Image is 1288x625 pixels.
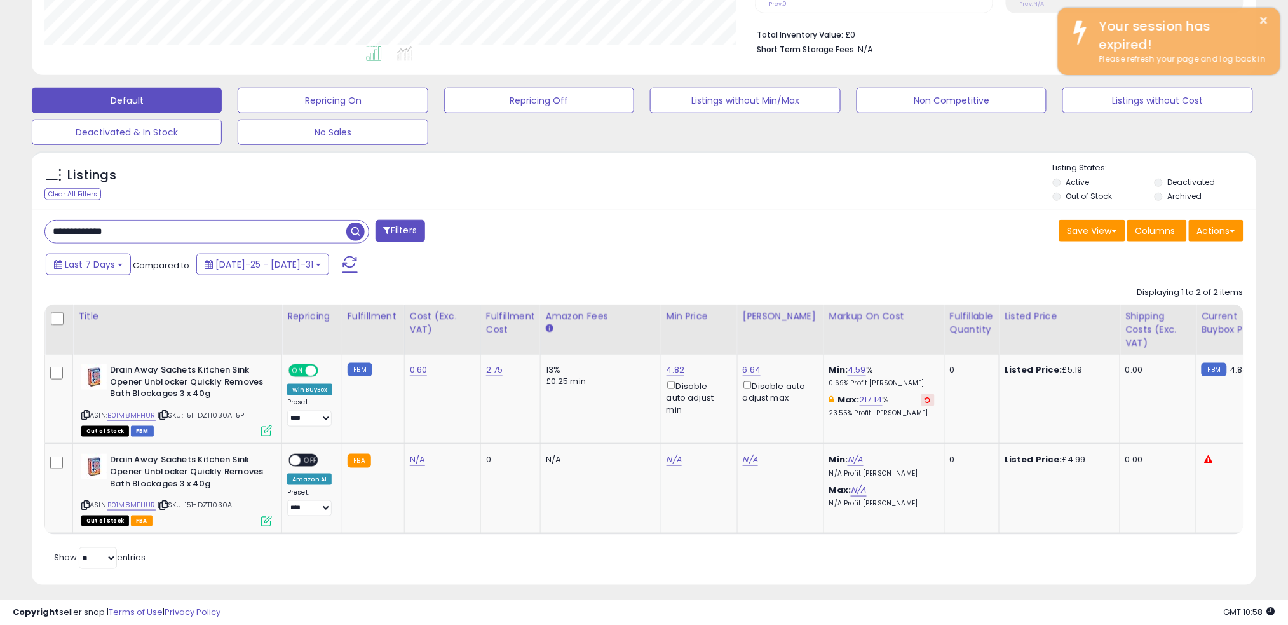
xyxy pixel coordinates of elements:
a: Terms of Use [109,606,163,618]
button: Actions [1189,220,1244,242]
div: Disable auto adjust max [743,379,814,404]
p: 0.69% Profit [PERSON_NAME] [829,379,935,388]
b: Listed Price: [1005,453,1062,465]
li: £0 [757,26,1234,41]
label: Deactivated [1167,177,1215,188]
div: 0 [486,454,531,465]
div: 13% [546,364,651,376]
span: [DATE]-25 - [DATE]-31 [215,258,313,271]
p: 23.55% Profit [PERSON_NAME] [829,409,935,418]
span: Show: entries [54,551,146,563]
button: Non Competitive [857,88,1047,113]
strong: Copyright [13,606,59,618]
span: Last 7 Days [65,258,115,271]
a: 2.75 [486,364,503,376]
div: Fulfillable Quantity [950,310,994,336]
div: Markup on Cost [829,310,939,323]
a: N/A [410,453,425,466]
label: Active [1066,177,1090,188]
button: Repricing Off [444,88,634,113]
div: seller snap | | [13,607,220,619]
div: Shipping Costs (Exc. VAT) [1125,310,1191,350]
div: Preset: [287,488,332,517]
button: Save View [1059,220,1125,242]
b: Total Inventory Value: [757,29,843,40]
div: 0.00 [1125,364,1186,376]
a: N/A [667,453,682,466]
p: Listing States: [1053,162,1256,174]
span: FBM [131,426,154,437]
div: Your session has expired! [1090,17,1271,53]
p: N/A Profit [PERSON_NAME] [829,499,935,508]
button: Repricing On [238,88,428,113]
b: Drain Away Sachets Kitchen Sink Opener Unblocker Quickly Removes Bath Blockages 3 x 40g [110,364,264,403]
div: Fulfillment Cost [486,310,535,336]
button: Default [32,88,222,113]
i: Revert to store-level Max Markup [925,397,931,403]
b: Max: [837,394,860,406]
div: Repricing [287,310,337,323]
span: 2025-08-11 10:58 GMT [1224,606,1275,618]
div: Amazon AI [287,474,332,485]
small: FBM [1202,363,1226,376]
div: Displaying 1 to 2 of 2 items [1137,287,1244,299]
span: N/A [858,43,873,55]
span: FBA [131,516,153,526]
span: All listings that are currently out of stock and unavailable for purchase on Amazon [81,426,129,437]
i: This overrides the store level max markup for this listing [829,395,834,404]
a: N/A [743,453,758,466]
button: No Sales [238,120,428,145]
div: % [829,394,935,418]
div: Amazon Fees [546,310,656,323]
div: N/A [546,454,651,465]
small: Amazon Fees. [546,323,553,334]
label: Archived [1167,191,1202,202]
a: 4.59 [848,364,866,376]
b: Drain Away Sachets Kitchen Sink Opener Unblocker Quickly Removes Bath Blockages 3 x 40g [110,454,264,493]
span: | SKU: 151-DZT1030A-5P [158,410,245,420]
span: 4.84 [1230,364,1249,376]
div: ASIN: [81,364,272,435]
div: £5.19 [1005,364,1110,376]
div: 0 [950,364,989,376]
a: 0.60 [410,364,428,376]
span: | SKU: 151-DZT1030A [158,500,232,510]
div: Please refresh your page and log back in [1090,53,1271,65]
div: Win BuyBox [287,384,332,395]
h5: Listings [67,167,116,184]
div: ASIN: [81,454,272,525]
div: Cost (Exc. VAT) [410,310,475,336]
label: Out of Stock [1066,191,1113,202]
div: Preset: [287,398,332,427]
b: Max: [829,484,851,496]
button: Columns [1127,220,1187,242]
a: Privacy Policy [165,606,220,618]
b: Min: [829,453,848,465]
img: 51+8Grh+VQL._SL40_.jpg [81,454,107,479]
div: Min Price [667,310,732,323]
span: Compared to: [133,259,191,271]
div: 0 [950,454,989,465]
span: OFF [301,455,321,466]
button: [DATE]-25 - [DATE]-31 [196,254,329,275]
span: Columns [1135,224,1176,237]
th: The percentage added to the cost of goods (COGS) that forms the calculator for Min & Max prices. [824,305,944,355]
button: Deactivated & In Stock [32,120,222,145]
button: Filters [376,220,425,242]
a: 4.82 [667,364,685,376]
b: Short Term Storage Fees: [757,44,856,55]
b: Min: [829,364,848,376]
div: Fulfillment [348,310,399,323]
button: Listings without Cost [1062,88,1252,113]
a: N/A [851,484,866,497]
span: ON [290,366,306,376]
a: 6.64 [743,364,761,376]
div: Current Buybox Price [1202,310,1267,336]
div: % [829,364,935,388]
div: £4.99 [1005,454,1110,465]
a: B01M8MFHUR [107,410,156,421]
b: Listed Price: [1005,364,1062,376]
div: 0.00 [1125,454,1186,465]
img: 51+8Grh+VQL._SL40_.jpg [81,364,107,390]
a: B01M8MFHUR [107,500,156,511]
